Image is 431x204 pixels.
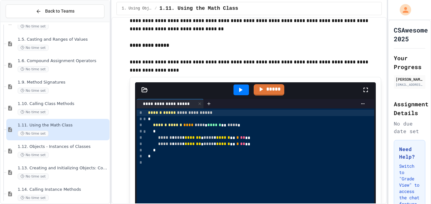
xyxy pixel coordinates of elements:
button: Back to Teams [6,4,104,18]
span: 1.5. Casting and Ranges of Values [18,37,108,42]
h2: Your Progress [394,54,425,71]
span: No time set [18,173,49,179]
h1: CSAwesome 2025 [394,26,428,43]
span: 1.12. Objects - Instances of Classes [18,144,108,149]
span: 1.9. Method Signatures [18,80,108,85]
div: My Account [393,3,413,17]
span: 1.11. Using the Math Class [159,5,238,12]
span: No time set [18,195,49,201]
span: 1.14. Calling Instance Methods [18,187,108,192]
span: 1.11. Using the Math Class [18,123,108,128]
div: [PERSON_NAME] [396,76,423,82]
div: No due date set [394,120,425,135]
span: No time set [18,45,49,51]
span: No time set [18,23,49,29]
span: No time set [18,88,49,94]
h3: Need Help? [399,145,420,160]
div: [EMAIL_ADDRESS][DOMAIN_NAME] [396,82,423,87]
span: Back to Teams [45,8,74,15]
span: 1.10. Calling Class Methods [18,101,108,107]
span: No time set [18,66,49,72]
span: 1.13. Creating and Initializing Objects: Constructors [18,166,108,171]
span: No time set [18,109,49,115]
span: 1.6. Compound Assignment Operators [18,58,108,64]
h2: Assignment Details [394,100,425,117]
span: 1. Using Objects and Methods [122,6,152,11]
span: No time set [18,152,49,158]
span: No time set [18,131,49,137]
span: / [155,6,157,11]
